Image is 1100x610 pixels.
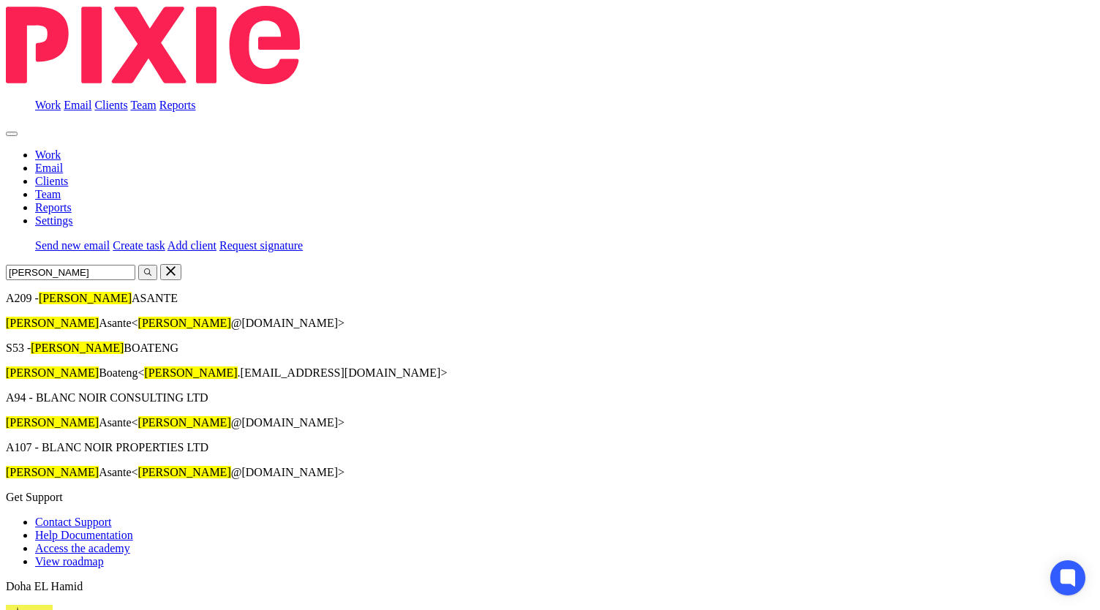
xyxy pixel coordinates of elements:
[6,265,135,280] input: Search
[144,366,237,379] mark: [PERSON_NAME]
[138,466,338,478] span: @[DOMAIN_NAME]
[6,416,1094,429] p: < >
[6,366,1094,380] p: < >
[35,148,61,161] a: Work
[6,580,1094,593] p: Doha EL Hamid
[6,6,300,84] img: Pixie
[35,529,133,541] a: Help Documentation
[35,162,63,174] a: Email
[35,214,73,227] a: Settings
[6,391,208,404] span: A94 - BLANC NOIR CONSULTING LTD
[35,542,130,554] a: Access the academy
[6,491,63,503] span: Get Support
[6,441,208,453] span: A107 - BLANC NOIR PROPERTIES LTD
[130,99,156,111] a: Team
[159,99,196,111] a: Reports
[31,342,124,354] mark: [PERSON_NAME]
[138,317,338,329] span: @[DOMAIN_NAME]
[35,516,111,528] a: Contact Support
[138,466,231,478] mark: [PERSON_NAME]
[6,292,178,304] span: A209 - ASANTE
[35,555,104,568] a: View roadmap
[6,466,132,478] span: Asante
[219,239,303,252] a: Request signature
[113,239,165,252] a: Create task
[6,317,99,329] mark: [PERSON_NAME]
[6,466,99,478] mark: [PERSON_NAME]
[6,416,132,429] span: Asante
[167,239,216,252] a: Add client
[6,466,1094,479] p: < >
[35,99,61,111] a: Work
[94,99,127,111] a: Clients
[35,239,110,252] a: Send new email
[35,201,72,214] a: Reports
[35,188,61,200] a: Team
[138,416,231,429] mark: [PERSON_NAME]
[6,366,99,379] mark: [PERSON_NAME]
[160,264,181,280] button: Clear
[6,317,132,329] span: Asante
[6,416,99,429] mark: [PERSON_NAME]
[138,416,338,429] span: @[DOMAIN_NAME]
[64,99,91,111] a: Email
[6,317,1094,330] p: < >
[39,292,132,304] mark: [PERSON_NAME]
[35,175,68,187] a: Clients
[138,265,157,280] button: Search
[6,342,178,354] span: S53 - BOATENG
[6,366,137,379] span: Boateng
[144,366,440,379] span: .[EMAIL_ADDRESS][DOMAIN_NAME]
[138,317,231,329] mark: [PERSON_NAME]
